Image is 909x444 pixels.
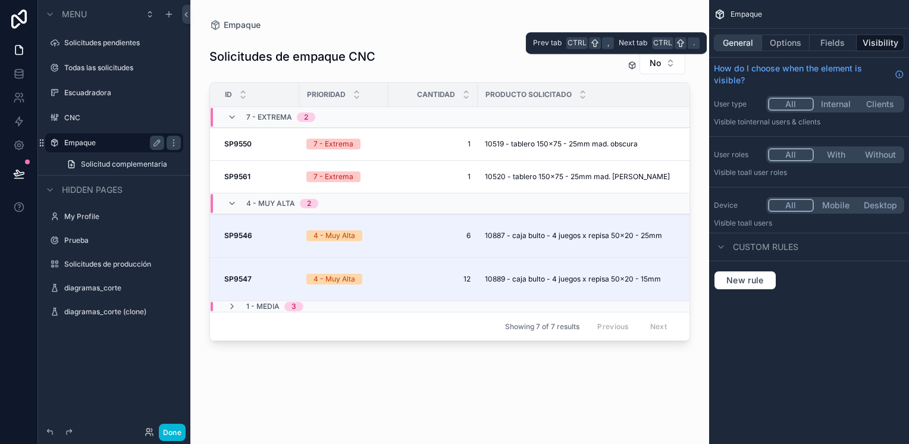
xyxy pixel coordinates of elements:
[722,275,769,286] span: New rule
[810,35,857,51] button: Fields
[64,307,181,317] label: diagramas_corte (clone)
[714,168,904,177] p: Visible to
[533,38,562,48] span: Prev tab
[768,199,814,212] button: All
[64,63,181,73] label: Todas las solicitudes
[744,218,772,227] span: all users
[64,38,181,48] label: Solicitudes pendientes
[159,424,186,441] button: Done
[81,160,167,169] span: Solicitud complementaria
[714,35,762,51] button: General
[714,117,904,127] p: Visible to
[246,112,292,122] span: 7 - Extrema
[64,283,181,293] label: diagramas_corte
[858,199,902,212] button: Desktop
[246,302,280,311] span: 1 - Media
[744,117,820,126] span: Internal users & clients
[714,201,761,210] label: Device
[714,218,904,228] p: Visible to
[858,98,902,111] button: Clients
[64,212,181,221] label: My Profile
[64,88,181,98] label: Escuadradora
[858,148,902,161] button: Without
[814,199,858,212] button: Mobile
[814,98,858,111] button: Internal
[505,322,579,332] span: Showing 7 of 7 results
[304,112,308,122] div: 2
[307,199,311,208] div: 2
[566,37,588,49] span: Ctrl
[714,62,890,86] span: How do I choose when the element is visible?
[64,236,181,245] label: Prueba
[814,148,858,161] button: With
[307,90,346,99] span: Prioridad
[768,98,814,111] button: All
[485,90,572,99] span: Producto solicitado
[62,184,123,196] span: Hidden pages
[857,35,904,51] button: Visibility
[64,259,181,269] label: Solicitudes de producción
[689,38,698,48] span: .
[744,168,787,177] span: All user roles
[62,8,87,20] span: Menu
[225,90,232,99] span: ID
[291,302,296,311] div: 3
[246,199,295,208] span: 4 - Muy Alta
[652,37,673,49] span: Ctrl
[762,35,810,51] button: Options
[733,241,798,253] span: Custom rules
[714,99,761,109] label: User type
[619,38,647,48] span: Next tab
[603,38,613,48] span: ,
[64,113,181,123] label: CNC
[59,155,183,174] a: Solicitud complementaria
[64,138,159,148] label: Empaque
[768,148,814,161] button: All
[714,150,761,160] label: User roles
[714,271,776,290] button: New rule
[417,90,455,99] span: Cantidad
[731,10,762,19] span: Empaque
[714,62,904,86] a: How do I choose when the element is visible?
